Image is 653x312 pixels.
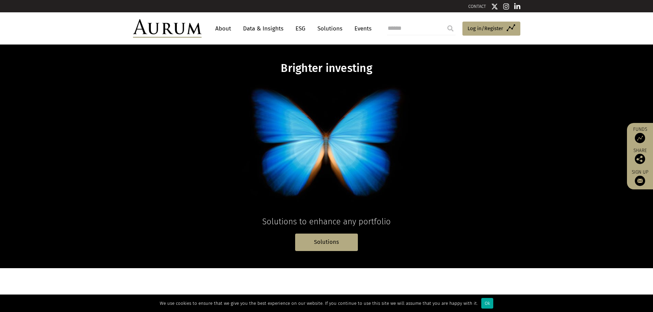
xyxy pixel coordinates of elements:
a: ESG [292,22,309,35]
a: Log in/Register [462,22,520,36]
img: Aurum [133,19,202,38]
a: Funds [630,126,650,143]
a: Solutions [295,234,358,251]
a: Sign up [630,169,650,186]
img: Twitter icon [491,3,498,10]
a: Data & Insights [240,22,287,35]
div: Ok [481,298,493,309]
span: Log in/Register [468,24,503,33]
a: Events [351,22,372,35]
img: Access Funds [635,133,645,143]
img: Instagram icon [503,3,509,10]
h1: Brighter investing [194,62,459,75]
div: Share [630,148,650,164]
img: Sign up to our newsletter [635,176,645,186]
span: Solutions to enhance any portfolio [262,217,391,226]
a: CONTACT [468,4,486,9]
img: Share this post [635,154,645,164]
img: Linkedin icon [514,3,520,10]
a: Solutions [314,22,346,35]
a: About [212,22,234,35]
input: Submit [444,22,457,35]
